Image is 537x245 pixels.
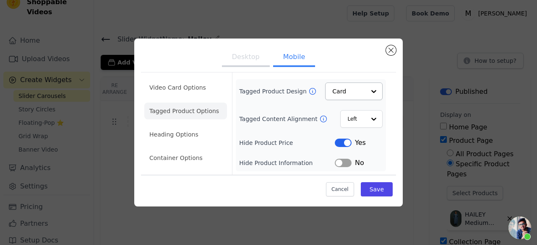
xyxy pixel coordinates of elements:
[239,87,308,95] label: Tagged Product Design
[386,45,396,55] button: Close modal
[144,79,227,96] li: Video Card Options
[239,139,335,147] label: Hide Product Price
[361,182,393,196] button: Save
[144,103,227,119] li: Tagged Product Options
[355,138,366,148] span: Yes
[222,49,270,67] button: Desktop
[355,158,364,168] span: No
[326,182,354,196] button: Cancel
[508,217,531,239] div: Open chat
[144,126,227,143] li: Heading Options
[239,115,319,123] label: Tagged Content Alignment
[144,150,227,166] li: Container Options
[273,49,315,67] button: Mobile
[239,159,335,167] label: Hide Product Information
